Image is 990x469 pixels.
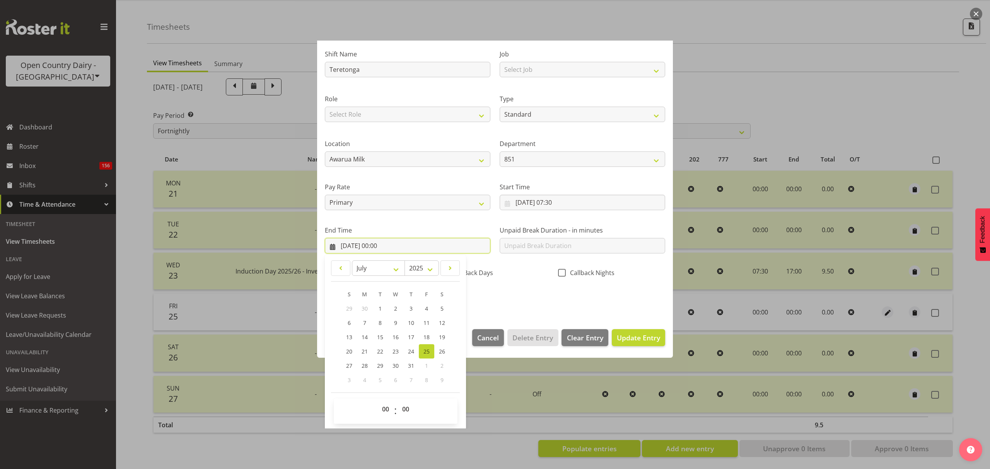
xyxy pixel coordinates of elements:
label: Job [500,49,665,59]
span: 14 [362,333,368,341]
a: 4 [419,301,434,316]
img: help-xxl-2.png [967,446,975,454]
input: Click to select... [325,238,490,253]
span: 3 [410,305,413,312]
button: Delete Entry [507,329,558,346]
a: 27 [341,359,357,373]
span: 2 [440,362,444,369]
span: M [362,291,367,298]
a: 6 [341,316,357,330]
span: Callback Nights [566,269,614,277]
label: Type [500,94,665,104]
span: 2 [394,305,397,312]
a: 8 [372,316,388,330]
a: 15 [372,330,388,344]
span: F [425,291,428,298]
span: 1 [425,362,428,369]
a: 31 [403,359,419,373]
span: 13 [346,333,352,341]
span: Cancel [477,333,499,343]
span: : [394,401,397,421]
span: 29 [377,362,383,369]
span: Delete Entry [512,333,553,343]
span: 1 [379,305,382,312]
a: 29 [372,359,388,373]
span: CallBack Days [449,269,493,277]
a: 21 [357,344,372,359]
span: 6 [348,319,351,326]
a: 12 [434,316,450,330]
a: 26 [434,344,450,359]
span: 29 [346,305,352,312]
a: 22 [372,344,388,359]
label: End Time [325,226,490,235]
a: 7 [357,316,372,330]
input: Shift Name [325,62,490,77]
span: 20 [346,348,352,355]
span: 17 [408,333,414,341]
span: 26 [439,348,445,355]
input: Unpaid Break Duration [500,238,665,253]
a: 30 [388,359,403,373]
span: 5 [440,305,444,312]
button: Cancel [472,329,504,346]
a: 13 [341,330,357,344]
label: Shift Name [325,49,490,59]
span: Feedback [979,216,986,243]
span: 6 [394,376,397,384]
a: 1 [372,301,388,316]
span: 24 [408,348,414,355]
a: 5 [434,301,450,316]
input: Click to select... [500,195,665,210]
span: W [393,291,398,298]
a: 3 [403,301,419,316]
label: Pay Rate [325,182,490,192]
span: 12 [439,319,445,326]
a: 16 [388,330,403,344]
button: Update Entry [612,329,665,346]
label: Department [500,139,665,148]
span: 23 [393,348,399,355]
a: 9 [388,316,403,330]
a: 19 [434,330,450,344]
span: 7 [410,376,413,384]
span: 7 [363,319,366,326]
a: 10 [403,316,419,330]
span: 28 [362,362,368,369]
a: 14 [357,330,372,344]
span: 22 [377,348,383,355]
a: 28 [357,359,372,373]
a: 20 [341,344,357,359]
span: 8 [425,376,428,384]
span: T [379,291,382,298]
a: 11 [419,316,434,330]
a: 25 [419,344,434,359]
span: 19 [439,333,445,341]
span: 21 [362,348,368,355]
span: S [440,291,444,298]
span: S [348,291,351,298]
a: 18 [419,330,434,344]
span: 18 [423,333,430,341]
span: 30 [362,305,368,312]
label: Role [325,94,490,104]
span: Update Entry [617,333,660,342]
span: 3 [348,376,351,384]
span: 27 [346,362,352,369]
span: 9 [440,376,444,384]
span: 11 [423,319,430,326]
label: Unpaid Break Duration - in minutes [500,226,665,235]
span: Clear Entry [567,333,603,343]
a: 24 [403,344,419,359]
span: 10 [408,319,414,326]
span: 4 [425,305,428,312]
span: T [410,291,413,298]
span: 25 [423,348,430,355]
span: 5 [379,376,382,384]
span: 9 [394,319,397,326]
span: 30 [393,362,399,369]
a: 2 [388,301,403,316]
a: 23 [388,344,403,359]
span: 8 [379,319,382,326]
span: 16 [393,333,399,341]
